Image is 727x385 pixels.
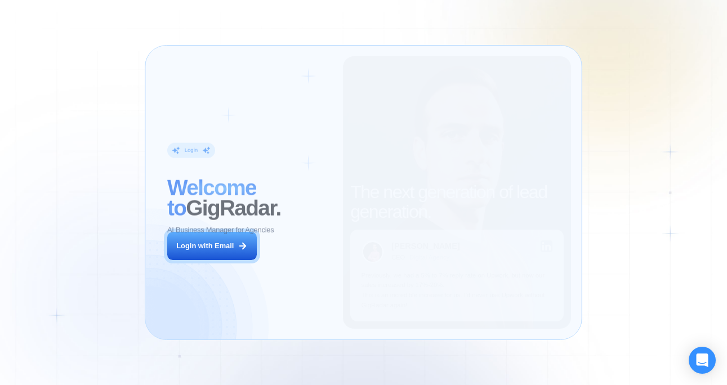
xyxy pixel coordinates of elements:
div: CEO [391,254,405,261]
div: [PERSON_NAME] [391,242,460,250]
p: Previously, we had a 5% to 7% reply rate on Upwork, but now our sales increased by 17%-20%. This ... [362,271,553,311]
div: Login [184,147,198,154]
span: Welcome to [167,176,256,220]
div: Digital Agency [409,254,449,261]
div: Login with Email [176,241,234,251]
button: Login with Email [167,232,257,260]
p: AI Business Manager for Agencies [167,225,274,235]
h2: The next generation of lead generation. [350,182,564,222]
div: Open Intercom Messenger [689,347,716,374]
h2: ‍ GigRadar. [167,178,332,218]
